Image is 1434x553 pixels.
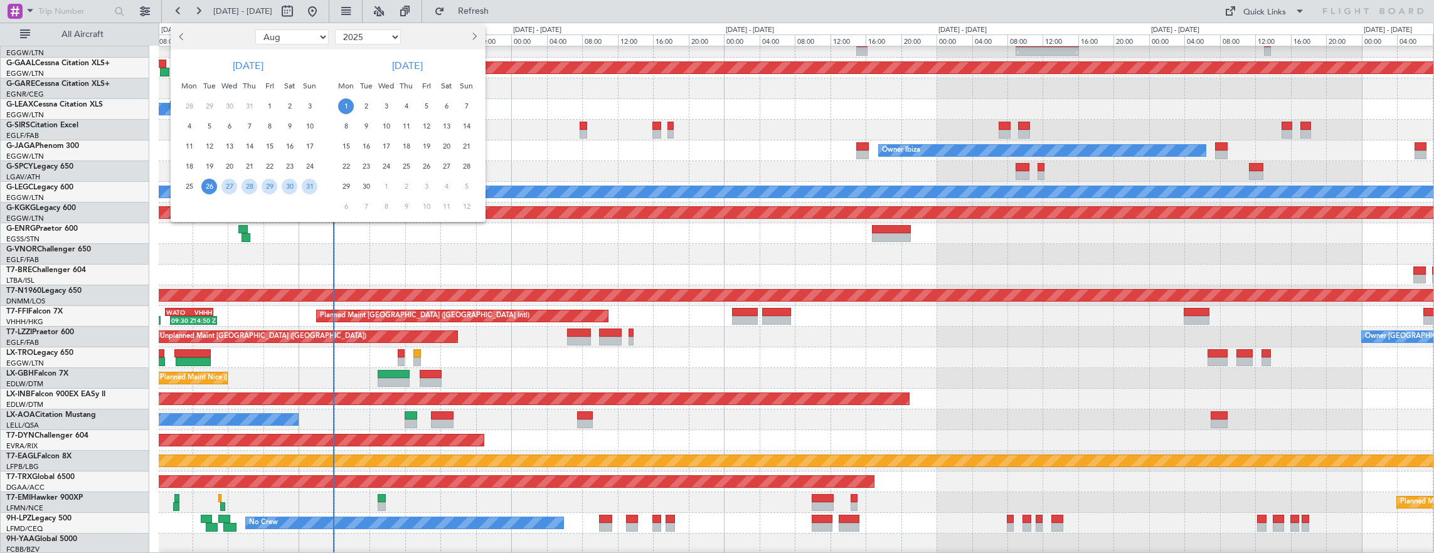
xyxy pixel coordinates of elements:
[179,116,199,136] div: 4-8-2025
[417,76,437,96] div: Fri
[438,199,454,214] span: 11
[302,139,317,154] span: 17
[336,96,356,116] div: 1-9-2025
[240,176,260,196] div: 28-8-2025
[417,96,437,116] div: 5-9-2025
[356,96,376,116] div: 2-9-2025
[336,196,356,216] div: 6-10-2025
[467,27,481,47] button: Next month
[398,139,414,154] span: 18
[282,118,297,134] span: 9
[179,176,199,196] div: 25-8-2025
[242,139,257,154] span: 14
[336,136,356,156] div: 15-9-2025
[302,98,317,114] span: 3
[417,196,437,216] div: 10-10-2025
[358,118,374,134] span: 9
[179,96,199,116] div: 28-7-2025
[438,179,454,194] span: 4
[242,159,257,174] span: 21
[262,98,277,114] span: 1
[242,118,257,134] span: 7
[459,118,474,134] span: 14
[201,98,217,114] span: 29
[262,139,277,154] span: 15
[376,196,396,216] div: 8-10-2025
[221,118,237,134] span: 6
[260,156,280,176] div: 22-8-2025
[457,96,477,116] div: 7-9-2025
[262,179,277,194] span: 29
[300,136,320,156] div: 17-8-2025
[338,98,354,114] span: 1
[201,139,217,154] span: 12
[336,116,356,136] div: 8-9-2025
[437,136,457,156] div: 20-9-2025
[220,116,240,136] div: 6-8-2025
[199,156,220,176] div: 19-8-2025
[338,199,354,214] span: 6
[221,139,237,154] span: 13
[356,176,376,196] div: 30-9-2025
[356,116,376,136] div: 9-9-2025
[338,139,354,154] span: 15
[396,196,417,216] div: 9-10-2025
[240,136,260,156] div: 14-8-2025
[220,76,240,96] div: Wed
[280,76,300,96] div: Sat
[459,199,474,214] span: 12
[396,116,417,136] div: 11-9-2025
[459,159,474,174] span: 28
[459,179,474,194] span: 5
[336,176,356,196] div: 29-9-2025
[438,118,454,134] span: 13
[398,199,414,214] span: 9
[376,136,396,156] div: 17-9-2025
[378,199,394,214] span: 8
[376,96,396,116] div: 3-9-2025
[356,196,376,216] div: 7-10-2025
[336,156,356,176] div: 22-9-2025
[201,159,217,174] span: 19
[376,116,396,136] div: 10-9-2025
[398,159,414,174] span: 25
[358,159,374,174] span: 23
[396,96,417,116] div: 4-9-2025
[418,118,434,134] span: 12
[437,116,457,136] div: 13-9-2025
[240,116,260,136] div: 7-8-2025
[378,139,394,154] span: 17
[280,116,300,136] div: 9-8-2025
[300,116,320,136] div: 10-8-2025
[240,96,260,116] div: 31-7-2025
[438,139,454,154] span: 20
[302,118,317,134] span: 10
[376,176,396,196] div: 1-10-2025
[302,159,317,174] span: 24
[240,156,260,176] div: 21-8-2025
[457,116,477,136] div: 14-9-2025
[398,118,414,134] span: 11
[280,96,300,116] div: 2-8-2025
[282,139,297,154] span: 16
[417,156,437,176] div: 26-9-2025
[437,196,457,216] div: 11-10-2025
[358,98,374,114] span: 2
[438,98,454,114] span: 6
[181,159,197,174] span: 18
[199,176,220,196] div: 26-8-2025
[417,136,437,156] div: 19-9-2025
[459,139,474,154] span: 21
[199,136,220,156] div: 12-8-2025
[181,139,197,154] span: 11
[457,136,477,156] div: 21-9-2025
[282,98,297,114] span: 2
[302,179,317,194] span: 31
[282,159,297,174] span: 23
[179,136,199,156] div: 11-8-2025
[262,118,277,134] span: 8
[418,159,434,174] span: 26
[260,76,280,96] div: Fri
[280,156,300,176] div: 23-8-2025
[338,118,354,134] span: 8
